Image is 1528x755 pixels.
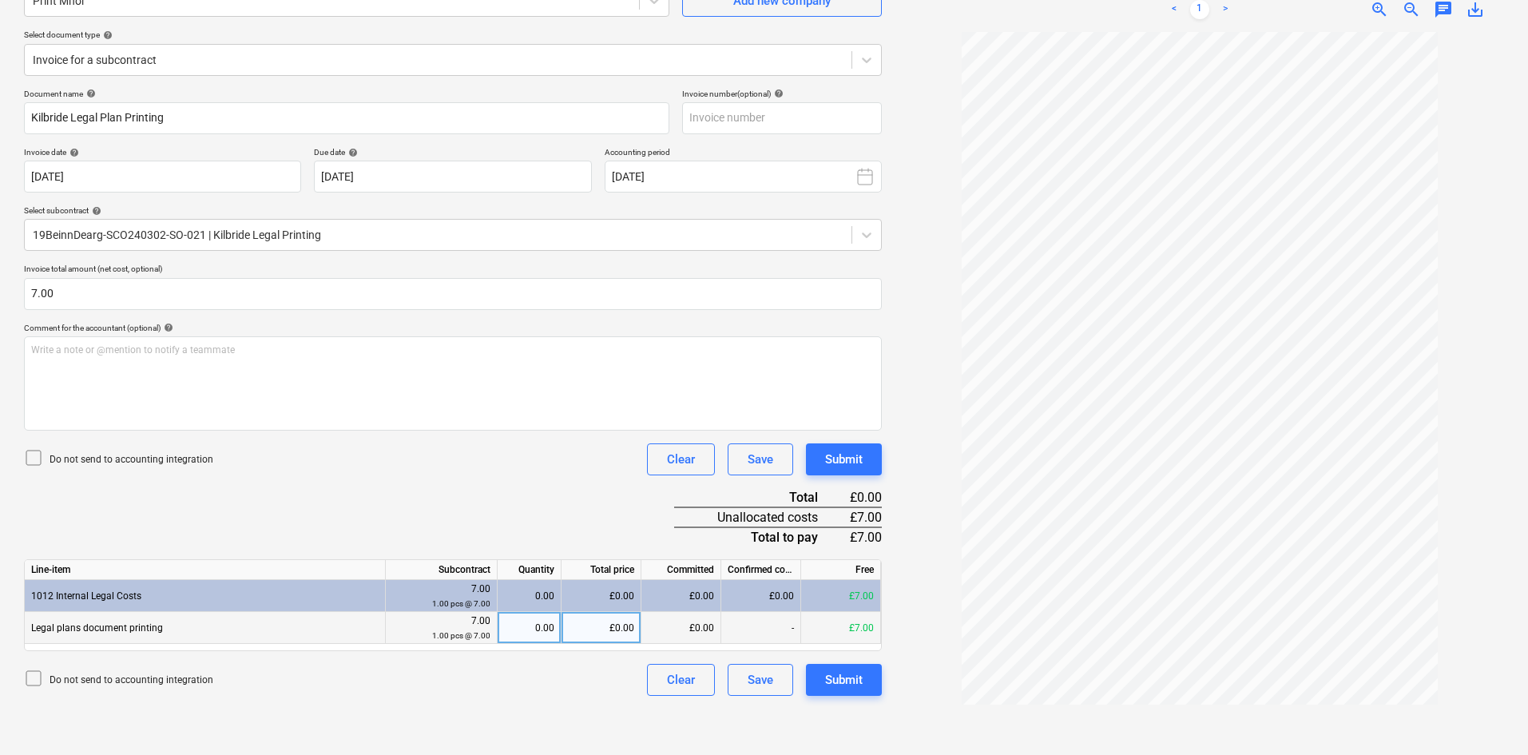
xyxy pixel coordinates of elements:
span: help [66,148,79,157]
div: £0.00 [562,612,641,644]
div: Submit [825,670,863,690]
div: Submit [825,449,863,470]
div: Total to pay [674,527,843,546]
div: Save [748,449,773,470]
div: Confirmed costs [721,560,801,580]
input: Invoice number [682,102,882,134]
iframe: Chat Widget [1448,678,1528,755]
button: Save [728,664,793,696]
span: help [771,89,784,98]
div: Due date [314,147,591,157]
div: £0.00 [721,580,801,612]
div: Total price [562,560,641,580]
div: 7.00 [392,582,490,611]
div: £0.00 [562,580,641,612]
div: Comment for the accountant (optional) [24,323,882,333]
div: Unallocated costs [674,507,843,527]
div: Total [674,488,843,507]
small: 1.00 pcs @ 7.00 [432,599,490,608]
p: Do not send to accounting integration [50,674,213,687]
div: Invoice date [24,147,301,157]
div: 0.00 [504,580,554,612]
div: Clear [667,449,695,470]
div: Select document type [24,30,882,40]
small: 1.00 pcs @ 7.00 [432,631,490,640]
span: Legal plans document printing [31,622,163,634]
div: Clear [667,670,695,690]
input: Due date not specified [314,161,591,193]
span: help [345,148,358,157]
button: Submit [806,443,882,475]
button: Clear [647,664,715,696]
button: Clear [647,443,715,475]
div: - [721,612,801,644]
input: Invoice date not specified [24,161,301,193]
span: 1012 Internal Legal Costs [31,590,141,602]
div: £0.00 [641,612,721,644]
div: Document name [24,89,669,99]
div: £7.00 [843,507,883,527]
p: Invoice total amount (net cost, optional) [24,264,882,277]
button: Submit [806,664,882,696]
div: £7.00 [843,527,883,546]
div: £0.00 [843,488,883,507]
div: £7.00 [801,580,881,612]
div: Save [748,670,773,690]
div: £0.00 [641,580,721,612]
div: Free [801,560,881,580]
button: [DATE] [605,161,882,193]
div: Line-item [25,560,386,580]
input: Document name [24,102,669,134]
button: Save [728,443,793,475]
div: Invoice number (optional) [682,89,882,99]
p: Do not send to accounting integration [50,453,213,467]
div: 7.00 [392,614,490,643]
input: Invoice total amount (net cost, optional) [24,278,882,310]
div: Select subcontract [24,205,882,216]
span: help [161,323,173,332]
p: Accounting period [605,147,882,161]
div: Subcontract [386,560,498,580]
div: £7.00 [801,612,881,644]
span: help [100,30,113,40]
div: Quantity [498,560,562,580]
div: Committed [641,560,721,580]
div: 0.00 [504,612,554,644]
span: help [83,89,96,98]
span: help [89,206,101,216]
